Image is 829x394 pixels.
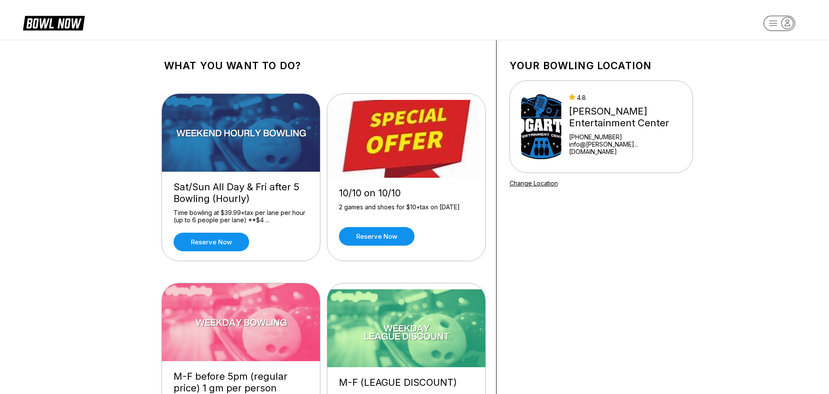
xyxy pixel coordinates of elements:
[164,60,483,72] h1: What you want to do?
[339,187,474,199] div: 10/10 on 10/10
[339,203,474,218] div: 2 games and shoes for $10+tax on [DATE]
[569,141,681,155] a: info@[PERSON_NAME]...[DOMAIN_NAME]
[521,94,561,159] img: Bogart's Entertainment Center
[174,181,308,205] div: Sat/Sun All Day & Fri after 5 Bowling (Hourly)
[569,106,681,129] div: [PERSON_NAME] Entertainment Center
[162,94,321,172] img: Sat/Sun All Day & Fri after 5 Bowling (Hourly)
[327,100,486,178] img: 10/10 on 10/10
[162,283,321,361] img: M-F before 5pm (regular price) 1 gm per person
[174,371,308,394] div: M-F before 5pm (regular price) 1 gm per person
[174,209,308,224] div: Time bowling at $39.99+tax per lane per hour (up to 6 people per lane) **$4 ...
[339,227,414,246] a: Reserve now
[509,179,558,187] a: Change Location
[569,94,681,101] div: 4.8
[174,233,249,251] a: Reserve now
[327,289,486,367] img: M-F (LEAGUE DISCOUNT)
[509,60,693,72] h1: Your bowling location
[339,377,474,388] div: M-F (LEAGUE DISCOUNT)
[569,133,681,141] div: [PHONE_NUMBER]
